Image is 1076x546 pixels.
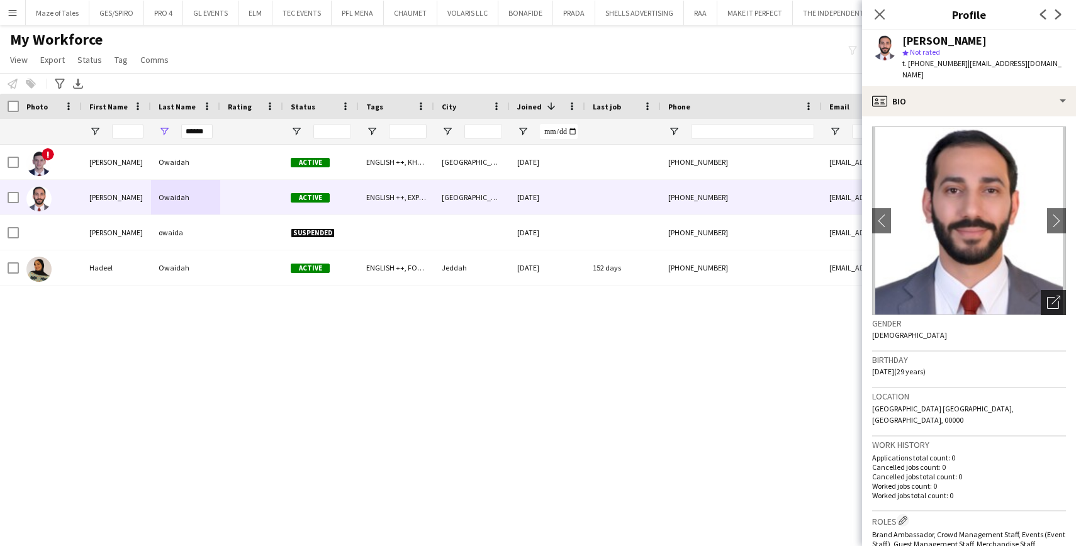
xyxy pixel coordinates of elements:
div: [PERSON_NAME] [902,35,987,47]
span: Phone [668,102,690,111]
button: PRO 4 [144,1,183,25]
p: Applications total count: 0 [872,453,1066,462]
img: Crew avatar or photo [872,126,1066,315]
div: Bio [862,86,1076,116]
div: [PHONE_NUMBER] [661,145,822,179]
span: Active [291,264,330,273]
span: | [EMAIL_ADDRESS][DOMAIN_NAME] [902,58,1062,79]
button: PFL MENA [332,1,384,25]
span: Comms [140,54,169,65]
span: View [10,54,28,65]
input: Joined Filter Input [540,124,578,139]
span: [DATE] (29 years) [872,367,926,376]
div: ENGLISH ++, FOLLOW UP , [PERSON_NAME] PROFILE, TOP HOST/HOSTESS, TOP PROMOTER, TOP [PERSON_NAME] [359,250,434,285]
button: BONAFIDE [498,1,553,25]
div: Jeddah [434,250,510,285]
button: Open Filter Menu [517,126,529,137]
button: ELM [238,1,272,25]
span: Status [77,54,102,65]
span: [GEOGRAPHIC_DATA] [GEOGRAPHIC_DATA], [GEOGRAPHIC_DATA], 00000 [872,404,1014,425]
div: [DATE] [510,250,585,285]
span: Joined [517,102,542,111]
div: [EMAIL_ADDRESS][DOMAIN_NAME] [822,145,992,179]
div: ENGLISH ++, KHALEEJI PROFILE, TOP HOST/HOSTESS, TOP PROMOTER, TOP [PERSON_NAME] [359,145,434,179]
span: Not rated [910,47,940,57]
span: Export [40,54,65,65]
div: [PERSON_NAME] [82,215,151,250]
div: Hadeel [82,250,151,285]
button: VOLARIS LLC [437,1,498,25]
div: [EMAIL_ADDRESS][DOMAIN_NAME] [822,215,992,250]
button: MAKE IT PERFECT [717,1,793,25]
app-action-btn: Advanced filters [52,76,67,91]
div: Owaidah [151,180,220,214]
input: City Filter Input [464,124,502,139]
span: Status [291,102,315,111]
button: Open Filter Menu [89,126,101,137]
span: Tag [115,54,128,65]
button: Maze of Tales [26,1,89,25]
span: Rating [228,102,252,111]
h3: Work history [872,439,1066,450]
a: Export [35,52,70,68]
button: Open Filter Menu [366,126,378,137]
button: GES/SPIRO [89,1,144,25]
button: Open Filter Menu [442,126,453,137]
button: Open Filter Menu [668,126,680,137]
img: Omar Owaidah [26,151,52,176]
div: Open photos pop-in [1041,290,1066,315]
span: Active [291,193,330,203]
span: City [442,102,456,111]
span: [DEMOGRAPHIC_DATA] [872,330,947,340]
span: t. [PHONE_NUMBER] [902,58,968,68]
h3: Birthday [872,354,1066,365]
h3: Location [872,391,1066,402]
p: Worked jobs count: 0 [872,481,1066,491]
app-action-btn: Export XLSX [70,76,86,91]
div: Owaidah [151,145,220,179]
div: ENGLISH ++, EXPERTS PROFILE, [PERSON_NAME] PROFILE, Potential Freelancer Training, TOP HOST/HOSTE... [359,180,434,214]
button: GL EVENTS [183,1,238,25]
a: Comms [135,52,174,68]
button: PRADA [553,1,595,25]
div: [PHONE_NUMBER] [661,250,822,285]
div: [EMAIL_ADDRESS][DOMAIN_NAME] [822,180,992,214]
button: Open Filter Menu [829,126,841,137]
span: Email [829,102,849,111]
a: View [5,52,33,68]
button: CHAUMET [384,1,437,25]
div: [DATE] [510,215,585,250]
button: Open Filter Menu [159,126,170,137]
span: Tags [366,102,383,111]
span: Suspended [291,228,335,238]
span: Active [291,158,330,167]
a: Status [72,52,107,68]
p: Worked jobs total count: 0 [872,491,1066,500]
span: Last Name [159,102,196,111]
div: [PERSON_NAME] [82,180,151,214]
div: [DATE] [510,145,585,179]
a: Tag [109,52,133,68]
span: Last job [593,102,621,111]
div: [PHONE_NUMBER] [661,180,822,214]
span: First Name [89,102,128,111]
h3: Gender [872,318,1066,329]
img: Ahmad Owaidah [26,186,52,211]
h3: Roles [872,514,1066,527]
button: Open Filter Menu [291,126,302,137]
button: RAA [684,1,717,25]
button: THE INDEPENDENTS [793,1,878,25]
button: SHELLS ADVERTISING [595,1,684,25]
button: TEC EVENTS [272,1,332,25]
div: [GEOGRAPHIC_DATA] [434,145,510,179]
input: Email Filter Input [852,124,984,139]
p: Cancelled jobs total count: 0 [872,472,1066,481]
input: Status Filter Input [313,124,351,139]
input: First Name Filter Input [112,124,143,139]
div: [EMAIL_ADDRESS][DOMAIN_NAME] [822,250,992,285]
h3: Profile [862,6,1076,23]
div: [DATE] [510,180,585,214]
div: [PHONE_NUMBER] [661,215,822,250]
input: Phone Filter Input [691,124,814,139]
div: 152 days [585,250,661,285]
